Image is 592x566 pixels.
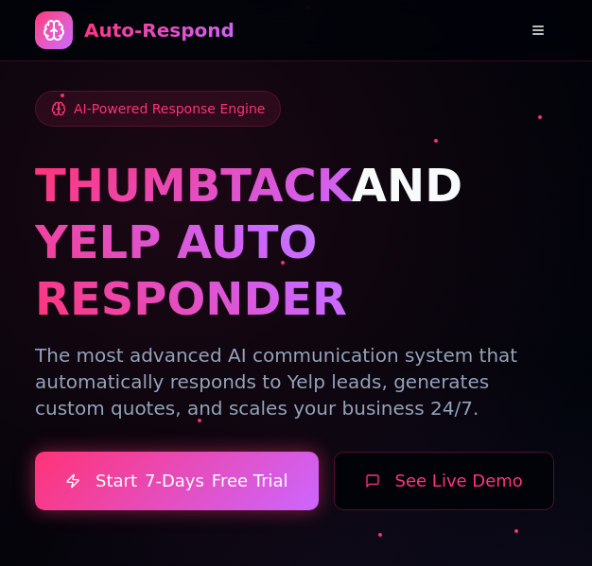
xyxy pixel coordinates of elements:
span: 7-Days [145,468,204,494]
p: The most advanced AI communication system that automatically responds to Yelp leads, generates cu... [35,342,557,421]
span: THUMBTACK [35,159,352,212]
a: Auto-Respond [35,11,235,49]
button: See Live Demo [334,452,554,510]
div: Auto-Respond [84,17,235,43]
span: AND [352,159,462,212]
a: Start7-DaysFree Trial [35,452,319,510]
h1: YELP AUTO RESPONDER [35,214,557,327]
span: AI-Powered Response Engine [74,99,265,118]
